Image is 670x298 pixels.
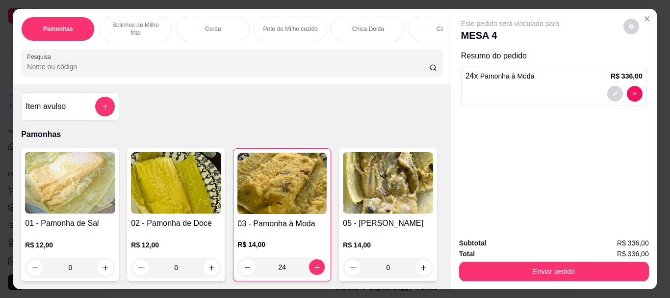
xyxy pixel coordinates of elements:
[343,217,433,229] h4: 05 - [PERSON_NAME]
[237,218,327,230] h4: 03 - Pamonha à Moda
[627,86,643,102] button: decrease-product-quantity
[437,25,455,33] p: Caldos
[459,239,487,247] strong: Subtotal
[237,240,327,249] p: R$ 14,00
[25,152,115,214] img: product-image
[26,101,66,112] h4: Item avulso
[21,129,442,140] p: Pamonhas
[617,248,649,259] span: R$ 336,00
[95,97,115,116] button: add-separate-item
[27,53,54,61] label: Pesquisa
[237,153,327,214] img: product-image
[611,71,643,81] p: R$ 336,00
[465,70,535,82] p: 24 x
[133,260,149,275] button: decrease-product-quantity
[27,260,43,275] button: decrease-product-quantity
[459,262,649,281] button: Enviar pedido
[131,217,221,229] h4: 02 - Pamonha de Doce
[43,25,73,33] p: Pamonhas
[415,260,431,275] button: increase-product-quantity
[263,25,318,33] p: Pote de Milho cozido
[204,260,219,275] button: increase-product-quantity
[343,152,433,214] img: product-image
[459,250,475,258] strong: Total
[25,217,115,229] h4: 01 - Pamonha de Sal
[131,240,221,250] p: R$ 12,00
[205,25,221,33] p: Curau
[461,28,559,42] p: MESA 4
[480,72,535,80] span: Pamonha à Moda
[345,260,361,275] button: decrease-product-quantity
[461,19,559,28] p: Este pedido será vinculado para
[107,21,164,37] p: Bolinhos de Milho frito
[98,260,113,275] button: increase-product-quantity
[461,50,647,62] p: Resumo do pedido
[352,25,384,33] p: Chica Doida
[309,259,325,275] button: increase-product-quantity
[239,259,255,275] button: decrease-product-quantity
[607,86,623,102] button: decrease-product-quantity
[623,19,639,34] button: decrease-product-quantity
[343,240,433,250] p: R$ 14,00
[617,238,649,248] span: R$ 336,00
[27,62,429,72] input: Pesquisa
[639,11,655,27] button: Close
[25,240,115,250] p: R$ 12,00
[131,152,221,214] img: product-image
